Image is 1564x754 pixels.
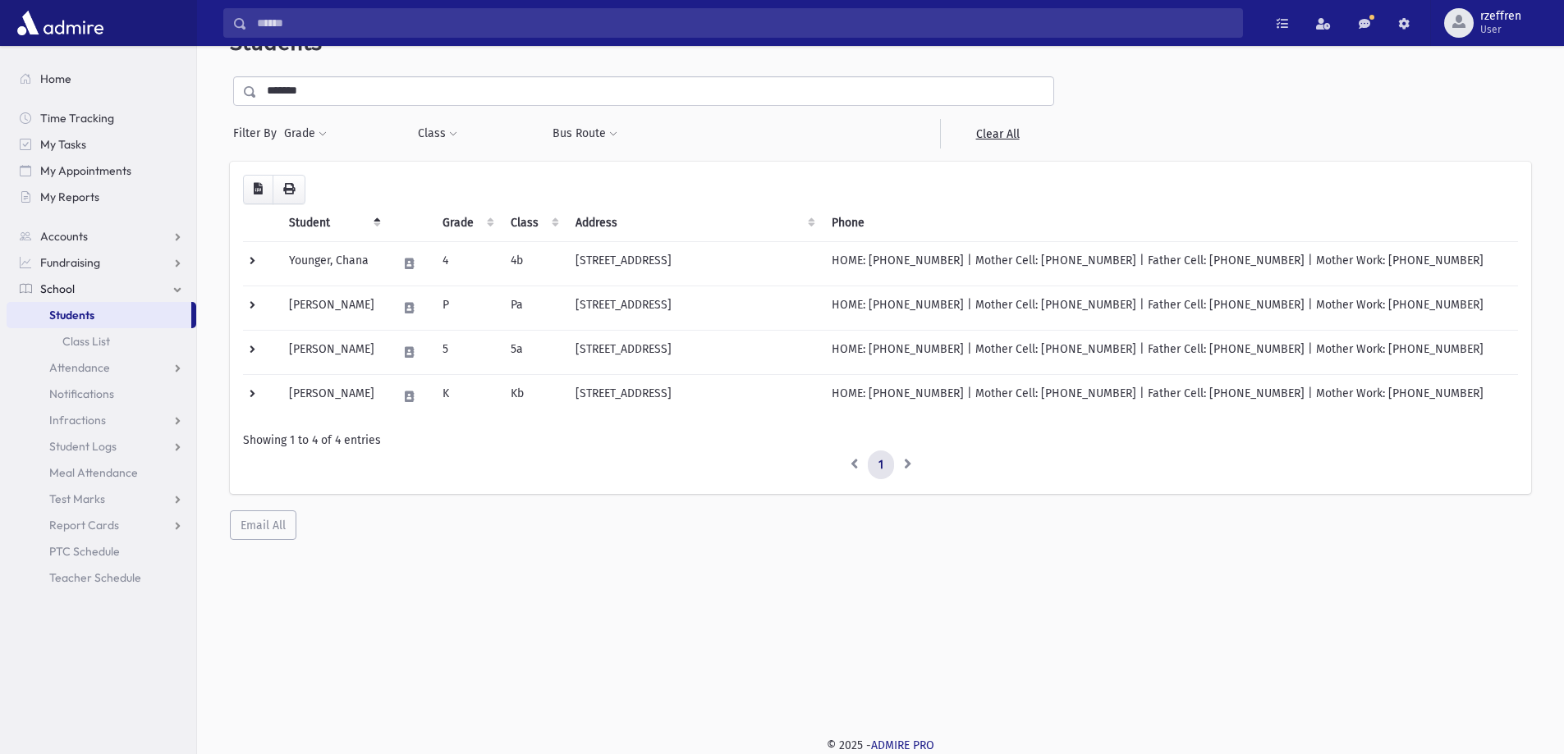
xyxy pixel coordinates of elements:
[501,374,566,418] td: Kb
[49,360,110,375] span: Attendance
[279,286,388,330] td: [PERSON_NAME]
[7,158,196,184] a: My Appointments
[501,330,566,374] td: 5a
[552,119,618,149] button: Bus Route
[279,330,388,374] td: [PERSON_NAME]
[279,374,388,418] td: [PERSON_NAME]
[417,119,458,149] button: Class
[283,119,328,149] button: Grade
[247,8,1242,38] input: Search
[233,125,283,142] span: Filter By
[40,281,75,296] span: School
[40,255,100,270] span: Fundraising
[7,276,196,302] a: School
[566,286,822,330] td: [STREET_ADDRESS]
[49,570,141,585] span: Teacher Schedule
[13,7,108,39] img: AdmirePro
[7,512,196,538] a: Report Cards
[566,241,822,286] td: [STREET_ADDRESS]
[433,286,501,330] td: P
[279,204,388,242] th: Student: activate to sort column descending
[243,432,1518,449] div: Showing 1 to 4 of 4 entries
[7,486,196,512] a: Test Marks
[566,204,822,242] th: Address: activate to sort column ascending
[822,241,1518,286] td: HOME: [PHONE_NUMBER] | Mother Cell: [PHONE_NUMBER] | Father Cell: [PHONE_NUMBER] | Mother Work: [...
[40,163,131,178] span: My Appointments
[40,137,86,152] span: My Tasks
[49,544,120,559] span: PTC Schedule
[7,249,196,276] a: Fundraising
[433,330,501,374] td: 5
[40,71,71,86] span: Home
[501,204,566,242] th: Class: activate to sort column ascending
[940,119,1054,149] a: Clear All
[7,302,191,328] a: Students
[7,407,196,433] a: Infractions
[501,286,566,330] td: Pa
[7,223,196,249] a: Accounts
[822,204,1518,242] th: Phone
[7,459,196,486] a: Meal Attendance
[822,374,1518,418] td: HOME: [PHONE_NUMBER] | Mother Cell: [PHONE_NUMBER] | Father Cell: [PHONE_NUMBER] | Mother Work: [...
[40,229,88,244] span: Accounts
[1480,23,1521,36] span: User
[7,538,196,564] a: PTC Schedule
[7,328,196,354] a: Class List
[7,564,196,591] a: Teacher Schedule
[7,354,196,381] a: Attendance
[40,190,99,204] span: My Reports
[49,465,138,480] span: Meal Attendance
[273,175,305,204] button: Print
[7,66,196,92] a: Home
[49,308,94,322] span: Students
[7,381,196,407] a: Notifications
[49,413,106,427] span: Infractions
[433,204,501,242] th: Grade: activate to sort column ascending
[7,105,196,131] a: Time Tracking
[433,241,501,286] td: 4
[566,330,822,374] td: [STREET_ADDRESS]
[7,131,196,158] a: My Tasks
[871,738,934,752] a: ADMIRE PRO
[1480,10,1521,23] span: rzeffren
[566,374,822,418] td: [STREET_ADDRESS]
[49,439,117,454] span: Student Logs
[822,286,1518,330] td: HOME: [PHONE_NUMBER] | Mother Cell: [PHONE_NUMBER] | Father Cell: [PHONE_NUMBER] | Mother Work: [...
[49,518,119,532] span: Report Cards
[7,433,196,459] a: Student Logs
[49,491,105,506] span: Test Marks
[230,510,296,540] button: Email All
[243,175,273,204] button: CSV
[868,450,894,480] a: 1
[49,386,114,401] span: Notifications
[822,330,1518,374] td: HOME: [PHONE_NUMBER] | Mother Cell: [PHONE_NUMBER] | Father Cell: [PHONE_NUMBER] | Mother Work: [...
[7,184,196,210] a: My Reports
[501,241,566,286] td: 4b
[279,241,388,286] td: Younger, Chana
[40,111,114,126] span: Time Tracking
[433,374,501,418] td: K
[223,737,1538,754] div: © 2025 -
